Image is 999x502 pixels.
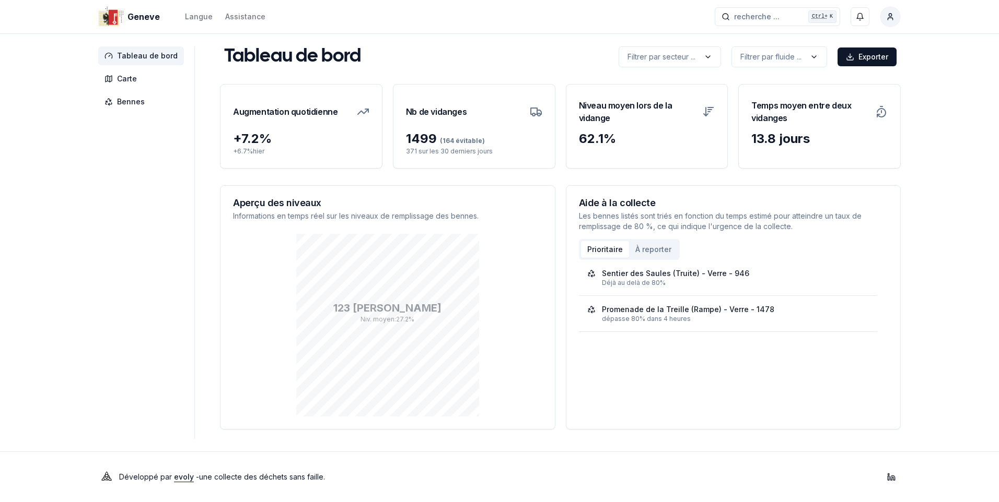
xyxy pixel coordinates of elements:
a: Bennes [98,92,188,111]
h3: Niveau moyen lors de la vidange [579,97,696,126]
div: 1499 [406,130,542,147]
a: Promenade de la Treille (Rampe) - Verre - 1478dépasse 80% dans 4 heures [587,304,869,323]
h3: Temps moyen entre deux vidanges [751,97,869,126]
div: Langue [185,11,213,22]
div: Sentier des Saules (Truite) - Verre - 946 [602,268,749,279]
img: Geneve Logo [98,4,123,29]
h3: Nb de vidanges [406,97,467,126]
div: + 7.2 % [233,130,369,147]
a: evoly [174,472,194,481]
p: Filtrer par secteur ... [628,52,695,62]
a: Carte [98,69,188,88]
span: (164 évitable) [437,137,485,145]
button: Prioritaire [581,241,629,258]
button: label [619,46,721,67]
a: Geneve [98,10,164,23]
h3: Aperçu des niveaux [233,198,542,208]
h3: Augmentation quotidienne [233,97,338,126]
p: Informations en temps réel sur les niveaux de remplissage des bennes. [233,211,542,221]
div: dépasse 80% dans 4 heures [602,315,869,323]
h3: Aide à la collecte [579,198,888,208]
span: Bennes [117,97,145,107]
div: Déjà au delà de 80% [602,279,869,287]
div: 13.8 jours [751,130,888,147]
button: À reporter [629,241,678,258]
button: Langue [185,10,213,23]
div: 62.1 % [579,130,715,147]
img: Evoly Logo [98,469,115,485]
span: Geneve [127,10,160,23]
span: recherche ... [734,11,780,22]
a: Tableau de bord [98,46,188,65]
p: 371 sur les 30 derniers jours [406,147,542,156]
h1: Tableau de bord [224,46,361,67]
button: recherche ...Ctrl+K [715,7,840,26]
p: Les bennes listés sont triés en fonction du temps estimé pour atteindre un taux de remplissage de... [579,211,888,232]
button: Exporter [838,47,897,66]
a: Assistance [225,10,265,23]
span: Carte [117,74,137,84]
p: Filtrer par fluide ... [740,52,801,62]
p: Développé par - une collecte des déchets sans faille . [119,470,325,484]
a: Sentier des Saules (Truite) - Verre - 946Déjà au delà de 80% [587,268,869,287]
button: label [731,46,827,67]
p: + 6.7 % hier [233,147,369,156]
div: Promenade de la Treille (Rampe) - Verre - 1478 [602,304,774,315]
span: Tableau de bord [117,51,178,61]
